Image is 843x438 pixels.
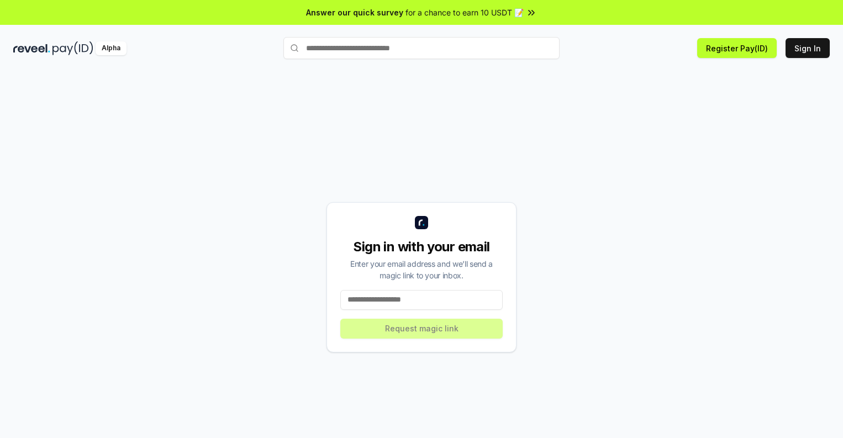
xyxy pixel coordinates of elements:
button: Sign In [786,38,830,58]
button: Register Pay(ID) [697,38,777,58]
div: Sign in with your email [340,238,503,256]
div: Enter your email address and we’ll send a magic link to your inbox. [340,258,503,281]
img: logo_small [415,216,428,229]
img: pay_id [52,41,93,55]
img: reveel_dark [13,41,50,55]
span: Answer our quick survey [306,7,403,18]
div: Alpha [96,41,127,55]
span: for a chance to earn 10 USDT 📝 [405,7,524,18]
